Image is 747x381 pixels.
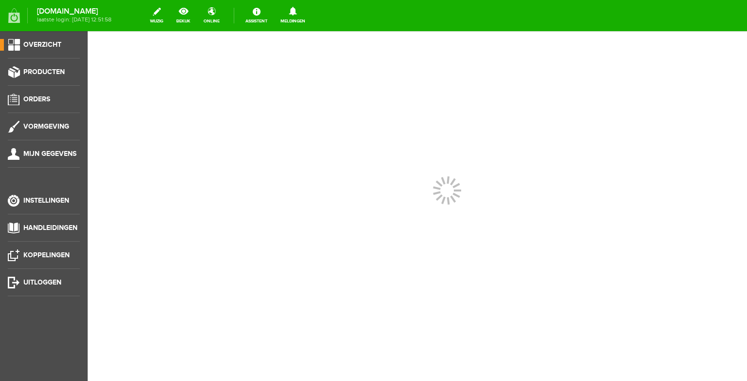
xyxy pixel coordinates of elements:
strong: [DOMAIN_NAME] [37,9,112,14]
span: Koppelingen [23,251,70,259]
span: Instellingen [23,196,69,205]
span: Producten [23,68,65,76]
span: Mijn gegevens [23,150,76,158]
span: Uitloggen [23,278,61,286]
a: bekijk [170,5,196,26]
a: Assistent [240,5,273,26]
span: Orders [23,95,50,103]
span: Overzicht [23,40,61,49]
span: laatste login: [DATE] 12:51:58 [37,17,112,22]
a: online [198,5,225,26]
a: wijzig [144,5,169,26]
span: Handleidingen [23,224,77,232]
a: Meldingen [275,5,311,26]
span: Vormgeving [23,122,69,131]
